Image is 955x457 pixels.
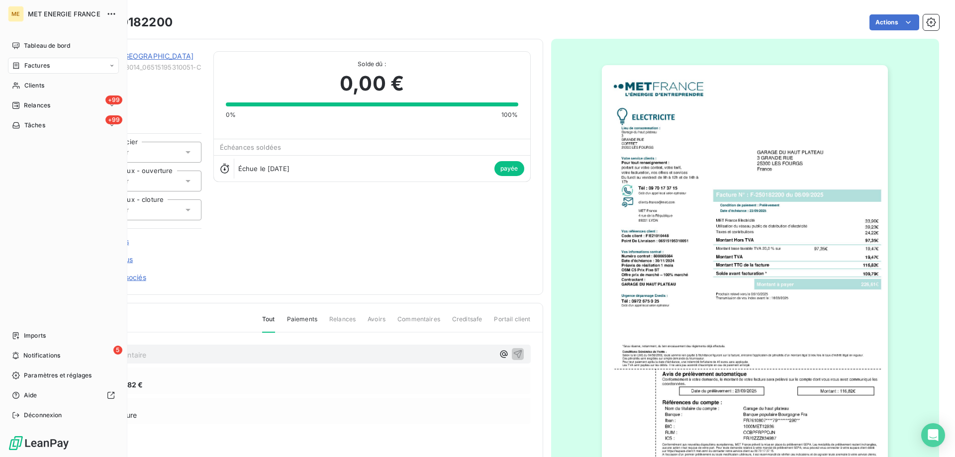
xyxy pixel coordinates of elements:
[287,315,317,332] span: Paiements
[24,331,46,340] span: Imports
[329,315,356,332] span: Relances
[368,315,385,332] span: Avoirs
[226,110,236,119] span: 0%
[24,411,62,420] span: Déconnexion
[262,315,275,333] span: Tout
[226,60,518,69] span: Solde dû :
[8,435,70,451] img: Logo LeanPay
[24,391,37,400] span: Aide
[114,379,143,390] span: 116,82 €
[501,110,518,119] span: 100%
[28,10,100,18] span: MET ENERGIE FRANCE
[869,14,919,30] button: Actions
[8,387,119,403] a: Aide
[105,95,122,104] span: +99
[24,371,92,380] span: Paramètres et réglages
[494,161,524,176] span: payée
[452,315,482,332] span: Creditsafe
[397,315,440,332] span: Commentaires
[220,143,282,151] span: Échéances soldées
[340,69,404,98] span: 0,00 €
[93,13,173,31] h3: F-250182200
[113,346,122,355] span: 5
[24,101,50,110] span: Relances
[105,115,122,124] span: +99
[238,165,289,173] span: Échue le [DATE]
[24,41,70,50] span: Tableau de bord
[921,423,945,447] div: Open Intercom Messenger
[23,351,60,360] span: Notifications
[494,315,530,332] span: Portail client
[8,6,24,22] div: ME
[24,121,45,130] span: Tâches
[78,63,201,71] span: METFRA000003014_06515195310051-CA1
[24,61,50,70] span: Factures
[24,81,44,90] span: Clients
[78,52,193,60] a: GARAGE DU [GEOGRAPHIC_DATA]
